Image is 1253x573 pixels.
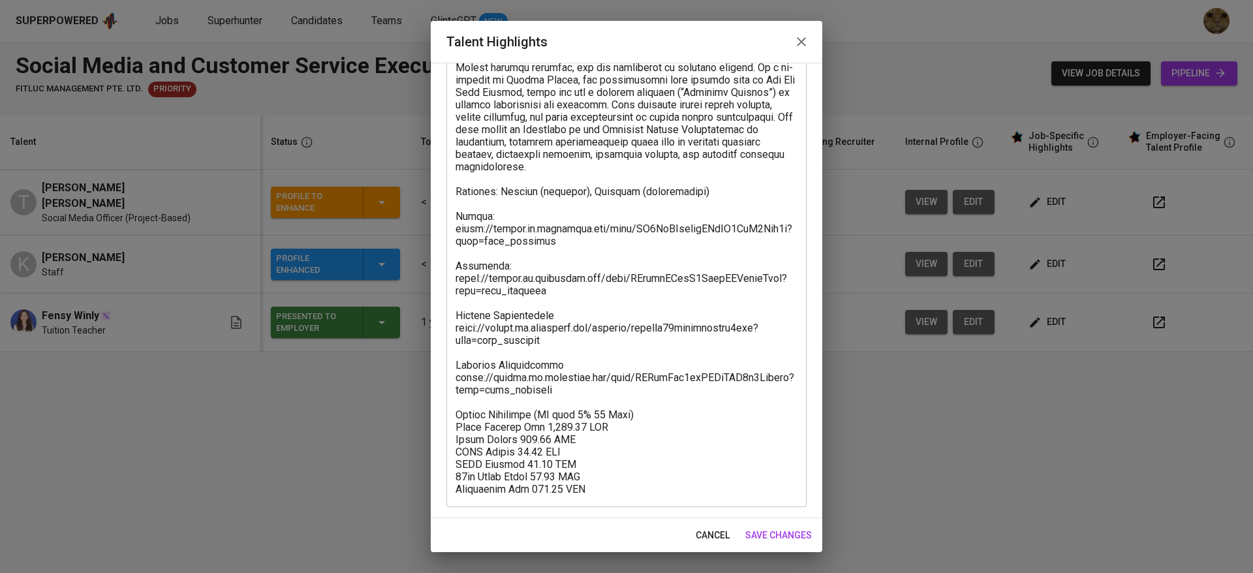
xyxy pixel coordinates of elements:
[745,527,812,544] span: save changes
[696,527,730,544] span: cancel
[690,523,735,548] button: cancel
[446,31,807,52] h2: Talent Highlights
[740,523,817,548] button: save changes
